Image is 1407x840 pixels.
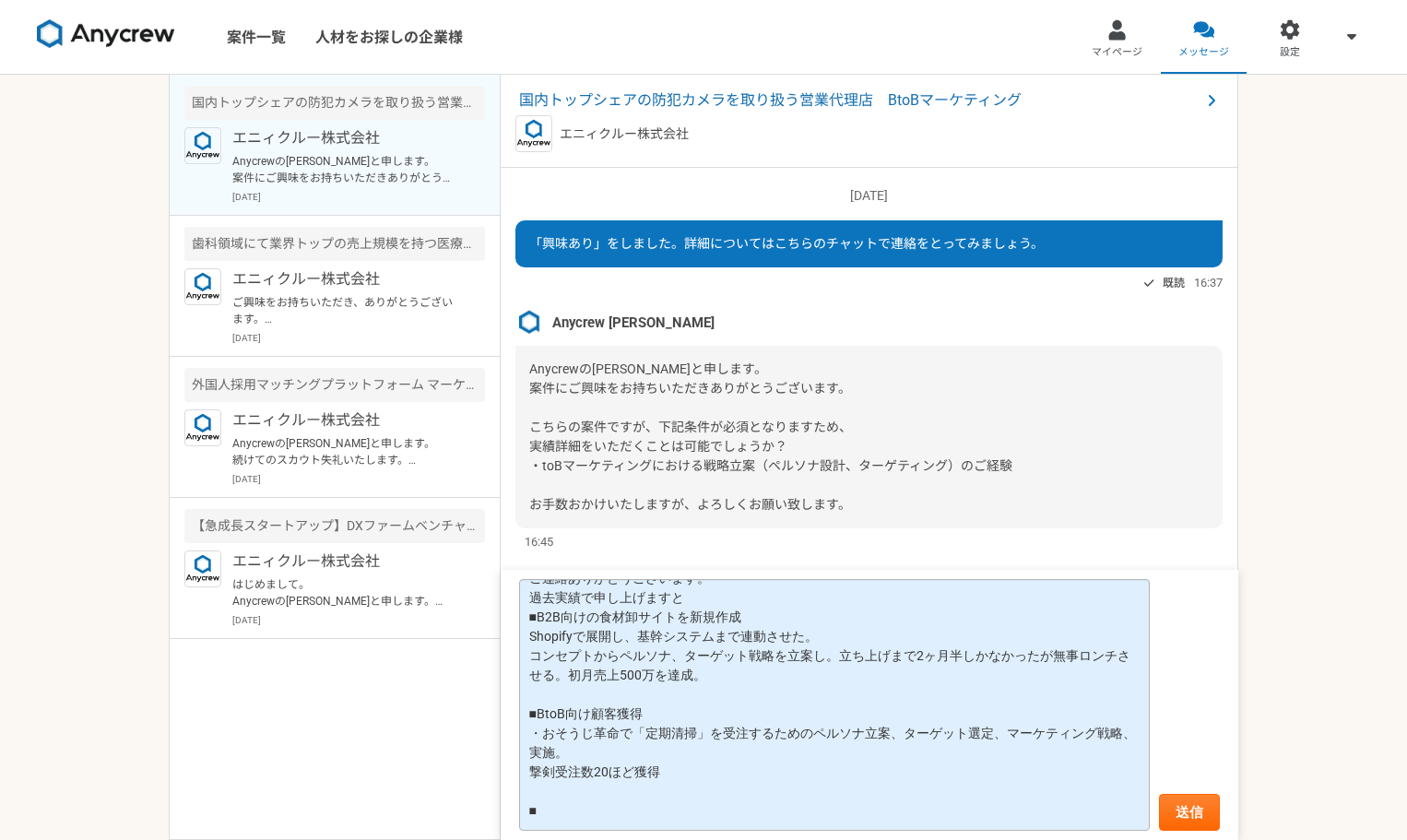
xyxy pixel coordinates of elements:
span: Anycrew [PERSON_NAME] [552,313,715,333]
p: Anycrewの[PERSON_NAME]と申します。 案件にご興味をお持ちいただきありがとうございます。 こちらの案件ですが、下記条件が必須となりますため、 実績詳細をいただくことは可能でしょ... [232,153,460,186]
span: メッセージ [1178,45,1229,60]
img: logo_text_blue_01.png [184,550,221,587]
span: Anycrewの[PERSON_NAME]と申します。 案件にご興味をお持ちいただきありがとうございます。 こちらの案件ですが、下記条件が必須となりますため、 実績詳細をいただくことは可能でしょ... [529,361,1012,512]
span: 16:45 [525,533,553,550]
div: 外国人採用マッチングプラットフォーム マーケティング責任者 [184,368,485,402]
span: マイページ [1092,45,1142,60]
p: Anycrewの[PERSON_NAME]と申します。 続けてのスカウト失礼いたします。 本案件でご活躍頂けるのではと思いご連絡を差し上げました。 案件ページの内容をご確認頂き、もし条件など合致... [232,435,460,468]
img: logo_text_blue_01.png [184,268,221,305]
p: [DATE] [232,613,485,627]
p: エニィクルー株式会社 [232,409,460,432]
textarea: ご連絡ありがとうございます。 過去実績で申し上げますと ■B2B向けの食材卸サイトを新規作成 Shopifyで展開し、基幹システムまで連動させた。 コンセプトからペルソナ、ターゲット戦略を立案し... [519,579,1150,831]
div: 【急成長スタートアップ】DXファームベンチャー 広告マネージャー [184,509,485,543]
img: logo_text_blue_01.png [184,409,221,446]
span: 既読 [1163,272,1185,294]
p: [DATE] [232,472,485,486]
p: エニィクルー株式会社 [232,268,460,290]
p: [DATE] [232,331,485,345]
img: %E3%82%B9%E3%82%AF%E3%83%AA%E3%83%BC%E3%83%B3%E3%82%B7%E3%83%A7%E3%83%83%E3%83%88_2025-08-07_21.4... [515,309,543,337]
p: エニィクルー株式会社 [560,124,689,144]
p: [DATE] [515,186,1223,206]
p: エニィクルー株式会社 [232,550,460,573]
p: はじめまして。 Anycrewの[PERSON_NAME]と申します。 プロフィールを拝見して、本案件でご活躍頂けるのではと思いご連絡を差し上げました。 案件ページの内容をご確認頂き、もし条件な... [232,576,460,609]
span: 設定 [1280,45,1300,60]
p: エニィクルー株式会社 [232,127,460,149]
button: 送信 [1159,794,1220,831]
div: 国内トップシェアの防犯カメラを取り扱う営業代理店 BtoBマーケティング [184,86,485,120]
p: ご興味をお持ちいただき、ありがとうございます。 必須要件や、歓迎要件につきましては、いかがでしょうか？ 箇条書き等、テキストで構いませんので、それぞれご回答いただければと思います。 [232,294,460,327]
span: 国内トップシェアの防犯カメラを取り扱う営業代理店 BtoBマーケティング [519,89,1200,112]
img: logo_text_blue_01.png [515,115,552,152]
span: 16:37 [1194,274,1223,291]
img: logo_text_blue_01.png [184,127,221,164]
div: 歯科領域にて業界トップの売上規模を持つ医療法人 マーケティングアドバイザー [184,227,485,261]
img: 8DqYSo04kwAAAAASUVORK5CYII= [37,19,175,49]
p: [DATE] [232,190,485,204]
span: 「興味あり」をしました。詳細についてはこちらのチャットで連絡をとってみましょう。 [529,236,1044,251]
